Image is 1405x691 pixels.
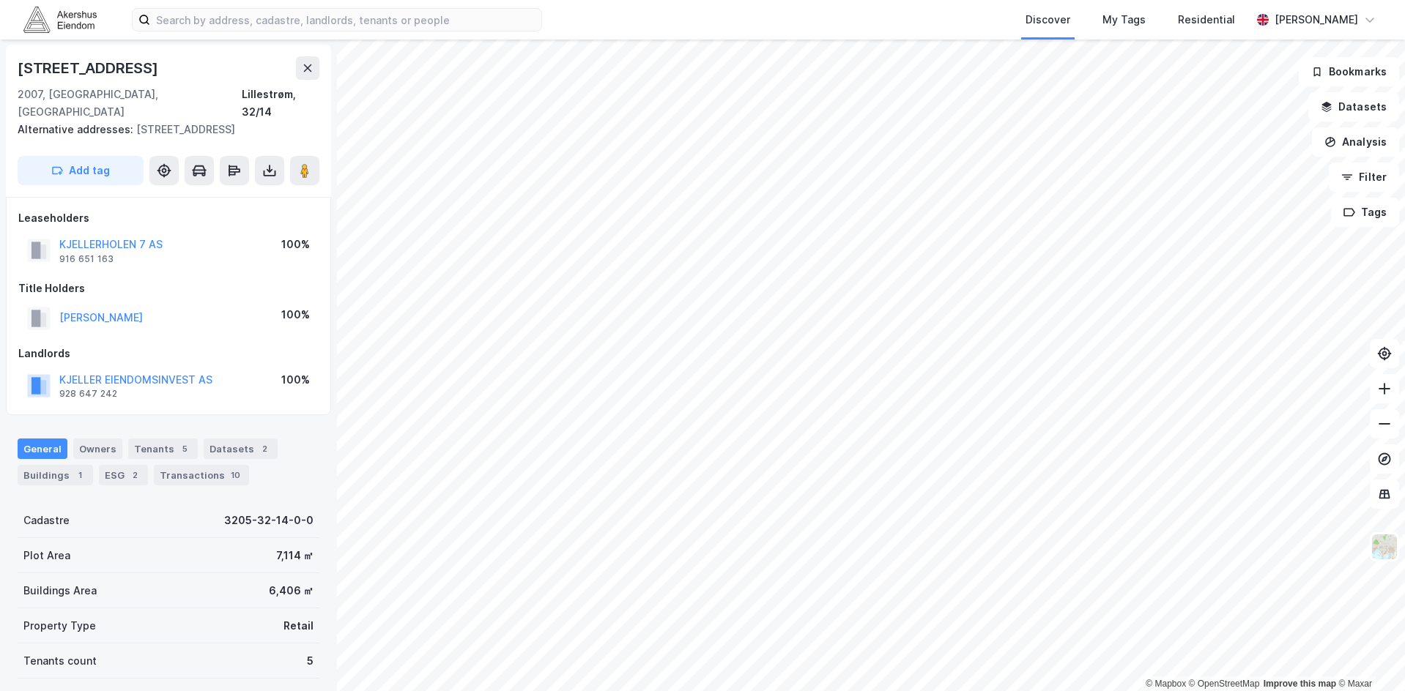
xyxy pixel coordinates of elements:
[1331,198,1399,227] button: Tags
[154,465,249,485] div: Transactions
[283,617,314,635] div: Retail
[73,438,122,459] div: Owners
[23,547,70,564] div: Plot Area
[228,468,243,482] div: 10
[1329,163,1399,192] button: Filter
[73,468,87,482] div: 1
[224,512,314,529] div: 3205-32-14-0-0
[18,280,319,297] div: Title Holders
[307,652,314,670] div: 5
[23,617,96,635] div: Property Type
[281,306,310,324] div: 100%
[18,209,319,227] div: Leaseholders
[18,56,161,80] div: [STREET_ADDRESS]
[204,438,278,459] div: Datasets
[18,156,144,185] button: Add tag
[59,253,114,265] div: 916 651 163
[1371,533,1398,561] img: Z
[150,9,541,31] input: Search by address, cadastre, landlords, tenants or people
[269,582,314,600] div: 6,406 ㎡
[1312,127,1399,157] button: Analysis
[1146,679,1186,689] a: Mapbox
[1308,92,1399,122] button: Datasets
[99,465,148,485] div: ESG
[1178,11,1235,29] div: Residential
[127,468,142,482] div: 2
[23,7,97,32] img: akershus-eiendom-logo.9091f326c980b4bce74ccdd9f866810c.svg
[1026,11,1070,29] div: Discover
[128,438,198,459] div: Tenants
[1299,57,1399,86] button: Bookmarks
[177,441,192,456] div: 5
[59,388,117,400] div: 928 647 242
[257,441,272,456] div: 2
[1275,11,1358,29] div: [PERSON_NAME]
[23,512,70,529] div: Cadastre
[281,236,310,253] div: 100%
[23,582,97,600] div: Buildings Area
[18,123,136,135] span: Alternative addresses:
[1102,11,1146,29] div: My Tags
[242,86,319,121] div: Lillestrøm, 32/14
[23,652,97,670] div: Tenants count
[1264,679,1336,689] a: Improve this map
[18,438,67,459] div: General
[276,547,314,564] div: 7,114 ㎡
[1332,621,1405,691] div: Kontrollprogram for chat
[1332,621,1405,691] iframe: Chat Widget
[1189,679,1260,689] a: OpenStreetMap
[18,465,93,485] div: Buildings
[18,345,319,362] div: Landlords
[281,371,310,389] div: 100%
[18,86,242,121] div: 2007, [GEOGRAPHIC_DATA], [GEOGRAPHIC_DATA]
[18,121,308,138] div: [STREET_ADDRESS]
